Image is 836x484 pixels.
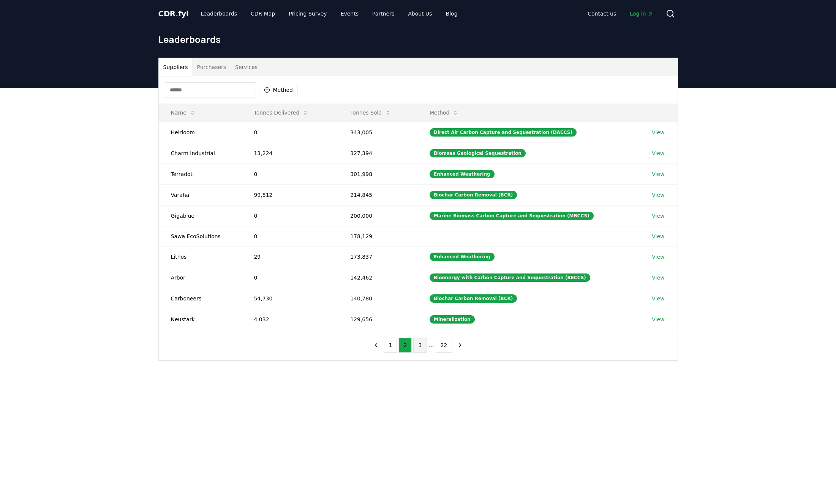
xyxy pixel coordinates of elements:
[398,338,412,353] button: 2
[175,9,178,18] span: .
[652,149,664,157] a: View
[454,338,466,353] button: next page
[242,143,338,163] td: 13,224
[338,163,417,184] td: 301,998
[242,205,338,226] td: 0
[159,143,242,163] td: Charm Industrial
[194,7,243,20] a: Leaderboards
[159,267,242,288] td: Arbor
[344,105,397,120] button: Tonnes Sold
[413,338,427,353] button: 3
[231,58,262,76] button: Services
[630,10,653,17] span: Log in
[430,273,590,282] div: Bioenergy with Carbon Capture and Sequestration (BECCS)
[384,338,397,353] button: 1
[338,309,417,330] td: 129,656
[652,233,664,240] a: View
[652,316,664,323] a: View
[159,163,242,184] td: Terradot
[652,295,664,302] a: View
[338,226,417,246] td: 178,129
[402,7,438,20] a: About Us
[582,7,659,20] nav: Main
[338,288,417,309] td: 140,780
[158,8,189,19] a: CDR.fyi
[159,288,242,309] td: Carboneers
[158,9,189,18] span: CDR fyi
[430,128,577,137] div: Direct Air Carbon Capture and Sequestration (DACCS)
[370,338,382,353] button: previous page
[242,226,338,246] td: 0
[159,246,242,267] td: Lithos
[242,122,338,143] td: 0
[338,246,417,267] td: 173,837
[245,7,281,20] a: CDR Map
[338,122,417,143] td: 343,005
[159,122,242,143] td: Heirloom
[652,274,664,281] a: View
[165,105,202,120] button: Name
[366,7,400,20] a: Partners
[430,253,495,261] div: Enhanced Weathering
[424,105,465,120] button: Method
[430,170,495,178] div: Enhanced Weathering
[242,184,338,205] td: 99,512
[192,58,231,76] button: Purchasers
[242,288,338,309] td: 54,730
[338,184,417,205] td: 214,845
[259,84,298,96] button: Method
[283,7,333,20] a: Pricing Survey
[242,309,338,330] td: 4,032
[652,212,664,220] a: View
[624,7,659,20] a: Log in
[242,267,338,288] td: 0
[242,246,338,267] td: 29
[158,33,678,46] h1: Leaderboards
[159,309,242,330] td: Neustark
[338,205,417,226] td: 200,000
[159,205,242,226] td: Gigablue
[652,129,664,136] a: View
[430,294,517,303] div: Biochar Carbon Removal (BCR)
[159,58,193,76] button: Suppliers
[159,226,242,246] td: Sawa EcoSolutions
[428,341,434,350] li: ...
[430,315,475,324] div: Mineralization
[652,191,664,199] a: View
[338,143,417,163] td: 327,394
[430,149,526,157] div: Biomass Geological Sequestration
[194,7,463,20] nav: Main
[335,7,365,20] a: Events
[159,184,242,205] td: Varaha
[440,7,464,20] a: Blog
[436,338,452,353] button: 22
[582,7,622,20] a: Contact us
[652,253,664,261] a: View
[430,191,517,199] div: Biochar Carbon Removal (BCR)
[652,170,664,178] a: View
[242,163,338,184] td: 0
[338,267,417,288] td: 142,462
[430,212,594,220] div: Marine Biomass Carbon Capture and Sequestration (MBCCS)
[248,105,314,120] button: Tonnes Delivered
